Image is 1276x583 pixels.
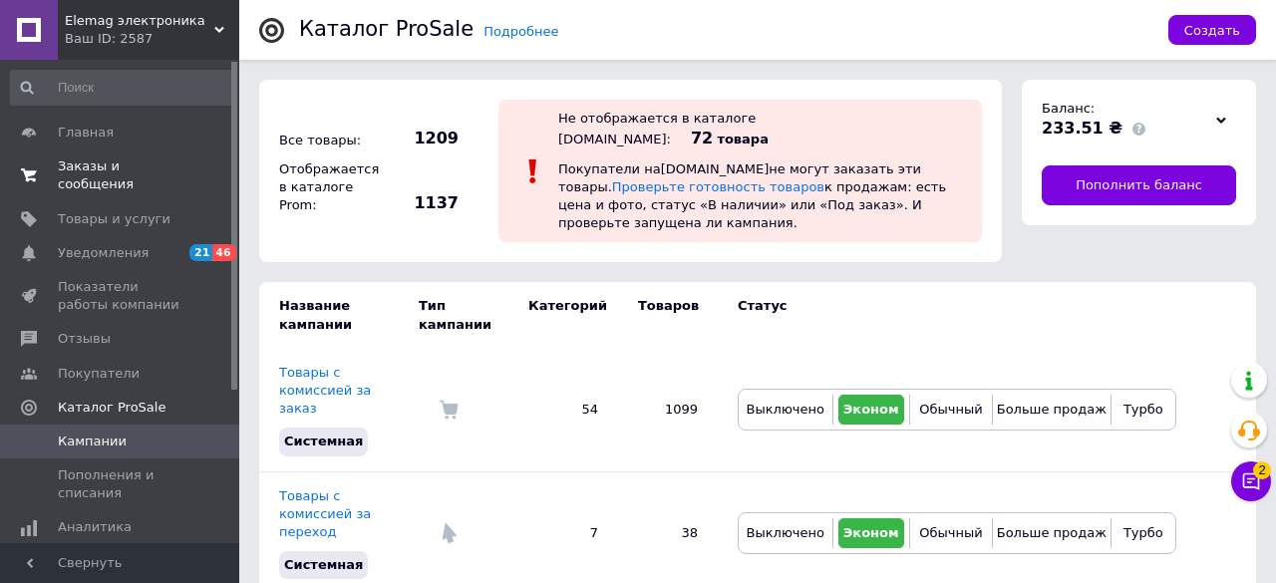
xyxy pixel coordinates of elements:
[843,525,899,540] span: Эконом
[618,349,718,471] td: 1099
[259,282,419,348] td: Название кампании
[10,70,235,106] input: Поиск
[915,518,987,548] button: Обычный
[58,433,127,450] span: Кампании
[1076,176,1202,194] span: Пополнить баланс
[558,111,756,146] div: Не отображается в каталоге [DOMAIN_NAME]:
[1116,395,1170,425] button: Турбо
[744,518,827,548] button: Выключено
[1231,461,1271,501] button: Чат с покупателем2
[744,395,827,425] button: Выключено
[998,518,1106,548] button: Больше продаж
[389,192,459,214] span: 1137
[299,19,474,40] div: Каталог ProSale
[718,282,1176,348] td: Статус
[838,395,904,425] button: Эконом
[747,525,824,540] span: Выключено
[1116,518,1170,548] button: Турбо
[284,434,363,448] span: Системная
[439,400,459,420] img: Комиссия за заказ
[997,402,1107,417] span: Больше продаж
[717,132,769,146] span: товара
[212,244,235,261] span: 46
[58,278,184,314] span: Показатели работы компании
[1042,101,1095,116] span: Баланс:
[612,179,824,194] a: Проверьте готовность товаров
[439,523,459,543] img: Комиссия за переход
[843,402,899,417] span: Эконом
[58,244,149,262] span: Уведомления
[998,395,1106,425] button: Больше продаж
[919,525,982,540] span: Обычный
[997,525,1107,540] span: Больше продаж
[274,127,384,154] div: Все товары:
[558,161,946,231] span: Покупатели на [DOMAIN_NAME] не могут заказать эти товары. к продажам: есть цена и фото, статус «В...
[58,210,170,228] span: Товары и услуги
[618,282,718,348] td: Товаров
[691,129,713,147] span: 72
[279,365,371,416] a: Товары с комиссией за заказ
[58,124,114,142] span: Главная
[274,155,384,220] div: Отображается в каталоге Prom:
[747,402,824,417] span: Выключено
[1184,23,1240,38] span: Создать
[389,128,459,149] span: 1209
[1042,119,1122,138] span: 233.51 ₴
[1123,402,1163,417] span: Турбо
[58,365,140,383] span: Покупатели
[284,557,363,572] span: Системная
[65,12,214,30] span: Elemag электроника
[58,466,184,502] span: Пополнения и списания
[58,330,111,348] span: Отзывы
[1253,461,1271,479] span: 2
[58,399,165,417] span: Каталог ProSale
[279,488,371,539] a: Товары с комиссией за переход
[65,30,239,48] div: Ваш ID: 2587
[919,402,982,417] span: Обычный
[1123,525,1163,540] span: Турбо
[838,518,904,548] button: Эконом
[189,244,212,261] span: 21
[58,157,184,193] span: Заказы и сообщения
[483,24,558,39] a: Подробнее
[58,518,132,536] span: Аналитика
[1168,15,1256,45] button: Создать
[508,282,618,348] td: Категорий
[518,156,548,186] img: :exclamation:
[915,395,987,425] button: Обычный
[1042,165,1236,205] a: Пополнить баланс
[508,349,618,471] td: 54
[419,282,508,348] td: Тип кампании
